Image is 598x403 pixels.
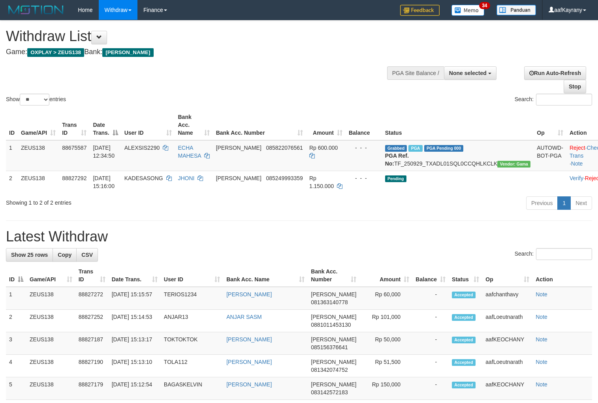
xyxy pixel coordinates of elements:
a: Note [536,314,547,320]
td: [DATE] 15:13:17 [109,332,161,355]
span: Rp 1.150.000 [309,175,334,189]
span: 88827292 [62,175,87,181]
td: 5 [6,377,26,400]
th: Date Trans.: activate to sort column ascending [109,264,161,287]
a: JHONI [178,175,195,181]
th: ID: activate to sort column descending [6,264,26,287]
b: PGA Ref. No: [385,153,409,167]
td: 2 [6,171,18,193]
td: ZEUS138 [26,310,75,332]
td: 2 [6,310,26,332]
span: [PERSON_NAME] [311,381,356,388]
a: 1 [557,196,571,210]
a: Copy [53,248,77,262]
span: Accepted [452,382,476,388]
a: ANJAR SASM [226,314,261,320]
td: aafKEOCHANY [482,332,532,355]
span: Copy 085822076561 to clipboard [266,145,303,151]
span: [DATE] 12:34:50 [93,145,115,159]
td: 88827179 [75,377,109,400]
span: Copy 085249993359 to clipboard [266,175,303,181]
td: TOKTOKTOK [161,332,223,355]
label: Search: [515,94,592,105]
td: 88827187 [75,332,109,355]
th: Bank Acc. Number: activate to sort column ascending [308,264,359,287]
td: Rp 150,000 [359,377,412,400]
span: 88675587 [62,145,87,151]
label: Search: [515,248,592,260]
th: Bank Acc. Name: activate to sort column ascending [223,264,308,287]
td: aafKEOCHANY [482,377,532,400]
h1: Latest Withdraw [6,229,592,245]
td: Rp 101,000 [359,310,412,332]
th: Game/API: activate to sort column ascending [26,264,75,287]
span: [PERSON_NAME] [311,359,356,365]
td: 4 [6,355,26,377]
th: Op: activate to sort column ascending [534,110,566,140]
a: Note [536,381,547,388]
td: aafLoeutnarath [482,355,532,377]
span: Rp 600.000 [309,145,338,151]
th: Balance: activate to sort column ascending [412,264,449,287]
span: [PERSON_NAME] [102,48,153,57]
th: Bank Acc. Number: activate to sort column ascending [213,110,306,140]
th: User ID: activate to sort column ascending [161,264,223,287]
a: Verify [570,175,583,181]
div: - - - [349,174,379,182]
a: ECHA MAHESA [178,145,201,159]
a: Run Auto-Refresh [524,66,586,80]
span: KADESASONG [124,175,163,181]
input: Search: [536,248,592,260]
div: Showing 1 to 2 of 2 entries [6,196,243,207]
a: CSV [76,248,98,262]
span: 34 [479,2,490,9]
span: Accepted [452,337,476,343]
td: ZEUS138 [18,140,59,171]
img: MOTION_logo.png [6,4,66,16]
span: [PERSON_NAME] [216,175,261,181]
a: Reject [570,145,585,151]
a: Stop [564,80,586,93]
a: Next [570,196,592,210]
span: [PERSON_NAME] [311,314,356,320]
th: Action [532,264,592,287]
th: Date Trans.: activate to sort column descending [90,110,121,140]
span: CSV [81,252,93,258]
td: ZEUS138 [26,355,75,377]
th: Bank Acc. Name: activate to sort column ascending [175,110,213,140]
a: [PERSON_NAME] [226,381,272,388]
th: Trans ID: activate to sort column ascending [59,110,90,140]
th: Trans ID: activate to sort column ascending [75,264,109,287]
th: ID [6,110,18,140]
a: [PERSON_NAME] [226,291,272,298]
a: Note [536,291,547,298]
span: Vendor URL: https://trx31.1velocity.biz [497,161,530,168]
img: Feedback.jpg [400,5,440,16]
span: Accepted [452,359,476,366]
th: Status: activate to sort column ascending [449,264,482,287]
a: Previous [526,196,558,210]
td: - [412,310,449,332]
td: [DATE] 15:12:54 [109,377,161,400]
span: [PERSON_NAME] [311,336,356,343]
td: aafLoeutnarath [482,310,532,332]
th: Balance [346,110,382,140]
td: 3 [6,332,26,355]
td: ANJAR13 [161,310,223,332]
td: Rp 60,000 [359,287,412,310]
span: Pending [385,175,406,182]
span: ALEXSIS2290 [124,145,160,151]
span: Accepted [452,292,476,298]
th: Status [382,110,534,140]
span: [DATE] 15:16:00 [93,175,115,189]
label: Show entries [6,94,66,105]
td: ZEUS138 [26,332,75,355]
td: - [412,377,449,400]
a: Note [571,160,583,167]
span: Accepted [452,314,476,321]
td: - [412,287,449,310]
span: Grabbed [385,145,407,152]
th: Op: activate to sort column ascending [482,264,532,287]
th: Amount: activate to sort column ascending [359,264,412,287]
td: 88827252 [75,310,109,332]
